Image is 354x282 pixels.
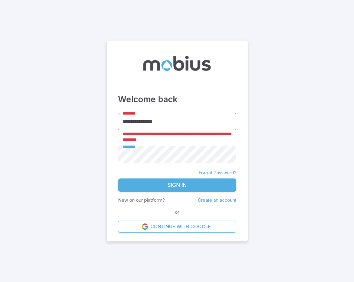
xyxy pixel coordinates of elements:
a: Continue with Google [118,221,236,233]
a: Forgot Password? [199,170,236,176]
span: or [173,209,181,216]
a: Create an account [198,197,236,203]
button: Sign In [118,178,236,192]
h3: Welcome back [118,93,236,105]
p: New on our platform? [118,197,165,204]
